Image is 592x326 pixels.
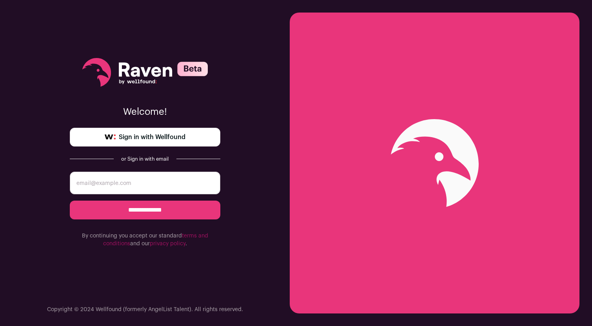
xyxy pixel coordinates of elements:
img: wellfound-symbol-flush-black-fb3c872781a75f747ccb3a119075da62bfe97bd399995f84a933054e44a575c4.png [105,134,116,140]
a: privacy policy [150,241,185,246]
input: email@example.com [70,172,220,194]
a: Sign in with Wellfound [70,128,220,147]
p: By continuing you accept our standard and our . [70,232,220,248]
p: Copyright © 2024 Wellfound (formerly AngelList Talent). All rights reserved. [47,306,243,313]
span: Sign in with Wellfound [119,132,185,142]
div: or Sign in with email [120,156,170,162]
a: terms and conditions [103,233,208,246]
p: Welcome! [70,106,220,118]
